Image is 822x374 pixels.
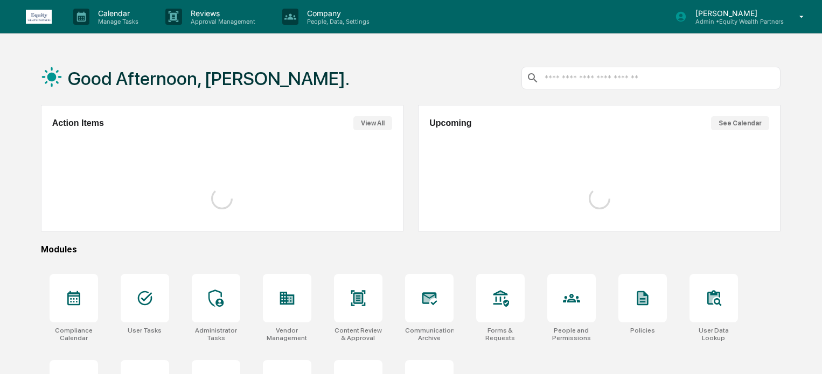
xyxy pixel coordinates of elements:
[182,18,261,25] p: Approval Management
[334,327,382,342] div: Content Review & Approval
[298,9,375,18] p: Company
[128,327,162,334] div: User Tasks
[689,327,738,342] div: User Data Lookup
[89,9,144,18] p: Calendar
[547,327,596,342] div: People and Permissions
[26,10,52,24] img: logo
[687,9,784,18] p: [PERSON_NAME]
[476,327,525,342] div: Forms & Requests
[192,327,240,342] div: Administrator Tasks
[353,116,392,130] button: View All
[50,327,98,342] div: Compliance Calendar
[429,118,471,128] h2: Upcoming
[41,244,781,255] div: Modules
[630,327,655,334] div: Policies
[298,18,375,25] p: People, Data, Settings
[687,18,784,25] p: Admin • Equity Wealth Partners
[52,118,104,128] h2: Action Items
[405,327,454,342] div: Communications Archive
[263,327,311,342] div: Vendor Management
[182,9,261,18] p: Reviews
[89,18,144,25] p: Manage Tasks
[68,68,350,89] h1: Good Afternoon, [PERSON_NAME].
[711,116,769,130] button: See Calendar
